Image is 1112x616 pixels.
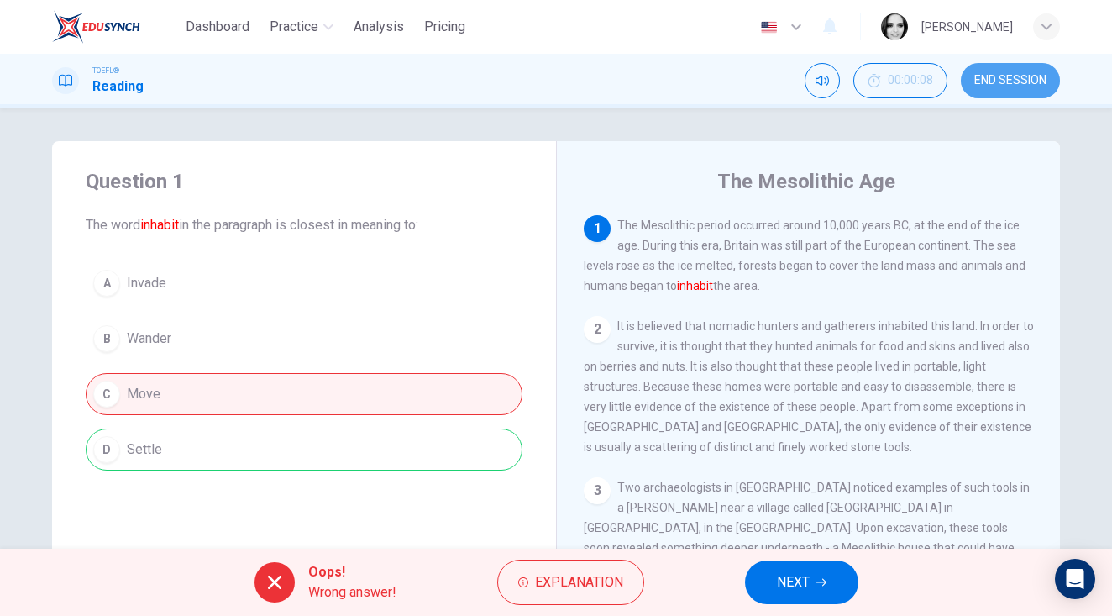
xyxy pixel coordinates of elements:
[52,10,140,44] img: EduSynch logo
[584,218,1025,292] span: The Mesolithic period occurred around 10,000 years BC, at the end of the ice age. During this era...
[853,63,947,98] div: Hide
[717,168,895,195] h4: The Mesolithic Age
[497,560,644,605] button: Explanation
[584,319,1034,454] span: It is believed that nomadic hunters and gatherers inhabited this land. In order to survive, it is...
[881,13,908,40] img: Profile picture
[308,582,396,603] span: Wrong answer!
[354,17,404,37] span: Analysis
[308,562,396,582] span: Oops!
[1055,559,1095,599] div: Open Intercom Messenger
[86,168,522,195] h4: Question 1
[535,571,623,594] span: Explanation
[92,76,144,97] h1: Reading
[888,74,933,87] span: 00:00:08
[961,63,1060,98] button: END SESSION
[853,63,947,98] button: 00:00:08
[745,561,858,604] button: NEXT
[584,316,611,343] div: 2
[758,21,779,34] img: en
[584,481,1030,595] span: Two archaeologists in [GEOGRAPHIC_DATA] noticed examples of such tools in a [PERSON_NAME] near a ...
[179,12,256,42] button: Dashboard
[584,215,611,242] div: 1
[140,217,179,233] font: inhabit
[805,63,840,98] div: Mute
[86,215,522,235] span: The word in the paragraph is closest in meaning to:
[424,17,465,37] span: Pricing
[186,17,249,37] span: Dashboard
[417,12,472,42] button: Pricing
[921,17,1013,37] div: [PERSON_NAME]
[974,74,1046,87] span: END SESSION
[270,17,318,37] span: Practice
[777,571,810,594] span: NEXT
[347,12,411,42] button: Analysis
[677,279,713,292] font: inhabit
[52,10,179,44] a: EduSynch logo
[92,65,119,76] span: TOEFL®
[263,12,340,42] button: Practice
[584,477,611,504] div: 3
